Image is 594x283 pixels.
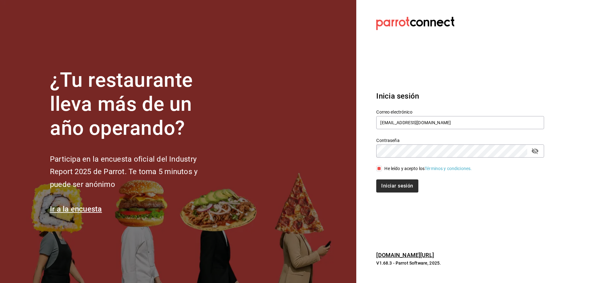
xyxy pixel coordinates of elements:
[376,90,544,102] h3: Inicia sesión
[376,110,544,114] label: Correo electrónico
[425,166,472,171] a: Términos y condiciones.
[50,153,218,191] h2: Participa en la encuesta oficial del Industry Report 2025 de Parrot. Te toma 5 minutos y puede se...
[376,116,544,129] input: Ingresa tu correo electrónico
[384,165,472,172] div: He leído y acepto los
[530,146,540,156] button: passwordField
[376,260,544,266] p: V1.68.3 - Parrot Software, 2025.
[376,138,544,143] label: Contraseña
[50,68,218,140] h1: ¿Tu restaurante lleva más de un año operando?
[50,205,102,213] a: Ir a la encuesta
[376,252,434,258] a: [DOMAIN_NAME][URL]
[376,179,418,193] button: Iniciar sesión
